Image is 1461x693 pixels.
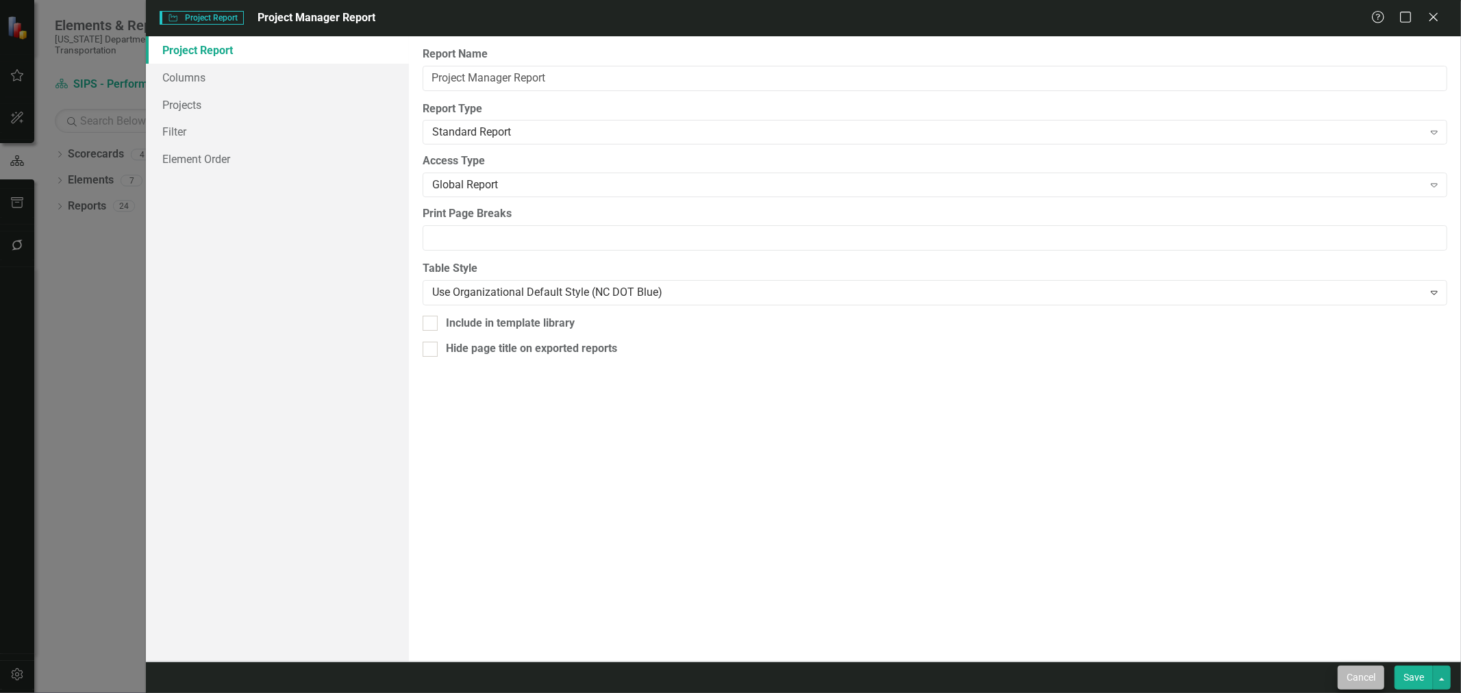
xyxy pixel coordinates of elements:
[423,206,1447,222] label: Print Page Breaks
[146,64,409,91] a: Columns
[432,177,1423,193] div: Global Report
[432,125,1423,140] div: Standard Report
[423,261,1447,277] label: Table Style
[146,145,409,173] a: Element Order
[160,11,243,25] span: Project Report
[423,66,1447,91] input: Report Name
[1338,666,1384,690] button: Cancel
[146,91,409,118] a: Projects
[423,101,1447,117] label: Report Type
[1395,666,1433,690] button: Save
[146,118,409,145] a: Filter
[446,316,575,331] div: Include in template library
[423,47,1447,62] label: Report Name
[446,341,617,357] div: Hide page title on exported reports
[146,36,409,64] a: Project Report
[423,153,1447,169] label: Access Type
[258,11,375,24] span: Project Manager Report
